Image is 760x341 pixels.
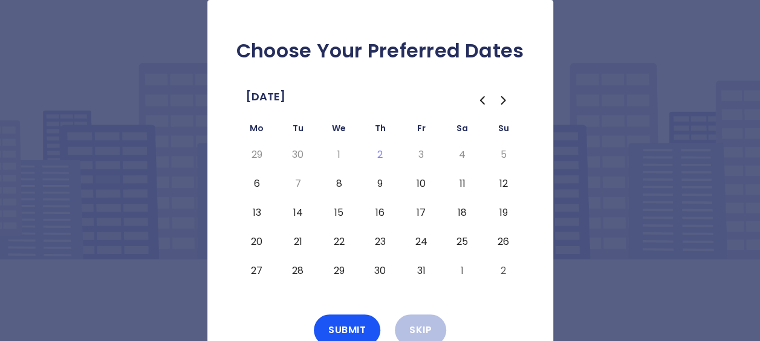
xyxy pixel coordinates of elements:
th: Thursday [360,121,401,140]
button: Monday, September 29th, 2025 [246,145,268,164]
button: Go to the Previous Month [471,89,493,111]
button: Wednesday, October 8th, 2025 [328,174,350,193]
button: Thursday, October 23rd, 2025 [369,232,391,252]
button: Saturday, October 25th, 2025 [452,232,473,252]
button: Wednesday, October 15th, 2025 [328,203,350,222]
button: Saturday, October 11th, 2025 [452,174,473,193]
button: Sunday, October 12th, 2025 [493,174,515,193]
button: Sunday, October 5th, 2025 [493,145,515,164]
button: Friday, October 3rd, 2025 [411,145,432,164]
button: Today, Thursday, October 2nd, 2025 [369,145,391,164]
th: Friday [401,121,442,140]
button: Tuesday, October 14th, 2025 [287,203,309,222]
table: October 2025 [236,121,524,285]
span: [DATE] [246,87,285,106]
button: Thursday, October 9th, 2025 [369,174,391,193]
th: Tuesday [278,121,319,140]
button: Friday, October 10th, 2025 [411,174,432,193]
button: Go to the Next Month [493,89,515,111]
button: Tuesday, September 30th, 2025 [287,145,309,164]
h2: Choose Your Preferred Dates [227,39,534,63]
th: Saturday [442,121,483,140]
th: Wednesday [319,121,360,140]
button: Monday, October 13th, 2025 [246,203,268,222]
button: Thursday, October 16th, 2025 [369,203,391,222]
th: Monday [236,121,278,140]
button: Wednesday, October 1st, 2025 [328,145,350,164]
button: Friday, October 24th, 2025 [411,232,432,252]
button: Thursday, October 30th, 2025 [369,261,391,281]
button: Saturday, October 18th, 2025 [452,203,473,222]
button: Sunday, October 26th, 2025 [493,232,515,252]
button: Wednesday, October 22nd, 2025 [328,232,350,252]
button: Friday, October 31st, 2025 [411,261,432,281]
button: Sunday, November 2nd, 2025 [493,261,515,281]
button: Tuesday, October 7th, 2025 [287,174,309,193]
button: Tuesday, October 28th, 2025 [287,261,309,281]
button: Monday, October 6th, 2025 [246,174,268,193]
button: Monday, October 27th, 2025 [246,261,268,281]
button: Saturday, November 1st, 2025 [452,261,473,281]
button: Tuesday, October 21st, 2025 [287,232,309,252]
button: Sunday, October 19th, 2025 [493,203,515,222]
th: Sunday [483,121,524,140]
button: Wednesday, October 29th, 2025 [328,261,350,281]
button: Friday, October 17th, 2025 [411,203,432,222]
button: Saturday, October 4th, 2025 [452,145,473,164]
button: Monday, October 20th, 2025 [246,232,268,252]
